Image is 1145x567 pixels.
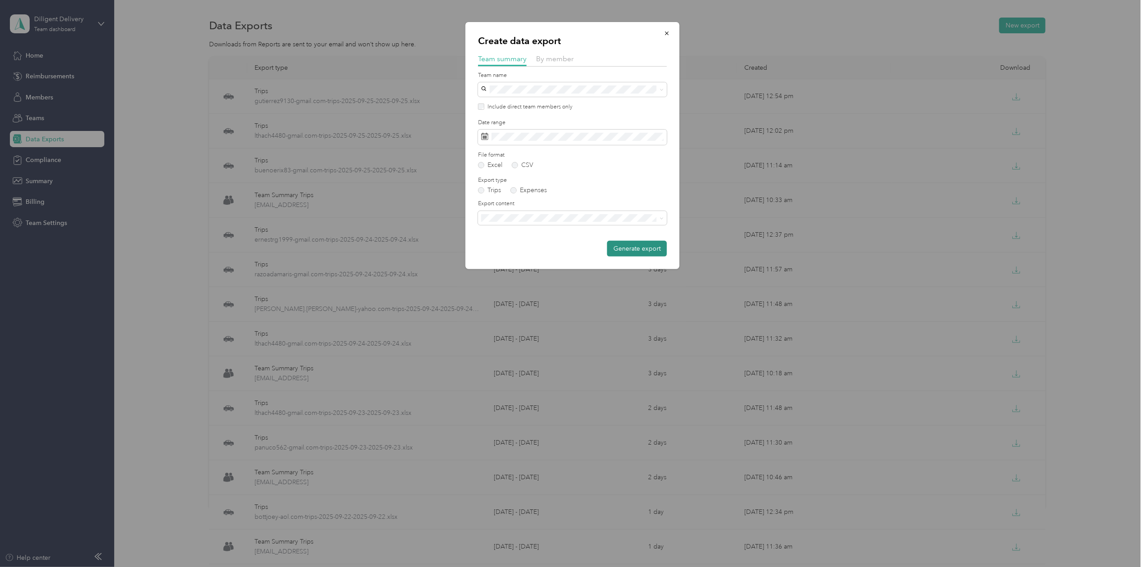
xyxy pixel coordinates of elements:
[478,72,667,80] label: Team name
[484,103,572,111] label: Include direct team members only
[478,35,667,47] p: Create data export
[478,187,501,193] label: Trips
[512,162,533,168] label: CSV
[1095,517,1145,567] iframe: Everlance-gr Chat Button Frame
[478,162,502,168] label: Excel
[478,200,667,208] label: Export content
[478,119,667,127] label: Date range
[478,176,667,184] label: Export type
[478,151,667,159] label: File format
[536,54,574,63] span: By member
[607,241,667,256] button: Generate export
[478,54,527,63] span: Team summary
[510,187,547,193] label: Expenses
